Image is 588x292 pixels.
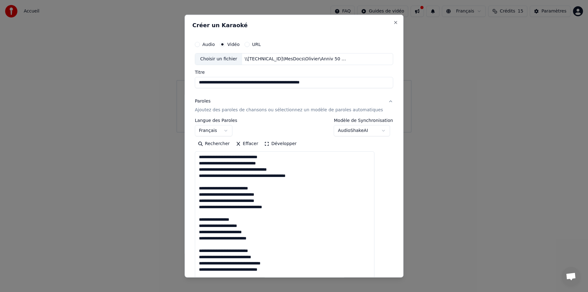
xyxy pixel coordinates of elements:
button: Rechercher [195,139,233,149]
label: Langue des Paroles [195,118,237,123]
button: Développer [261,139,300,149]
label: URL [252,42,261,47]
label: Audio [202,42,215,47]
div: \\[TECHNICAL_ID]\MesDocs\Olivier\Anniv 50 se\Au pays de Candy generique de la serie tele par [PER... [242,56,349,62]
div: Paroles [195,98,210,104]
p: Ajoutez des paroles de chansons ou sélectionnez un modèle de paroles automatiques [195,107,383,113]
button: ParolesAjoutez des paroles de chansons ou sélectionnez un modèle de paroles automatiques [195,93,393,118]
label: Titre [195,70,393,74]
div: Choisir un fichier [195,53,242,65]
label: Modèle de Synchronisation [334,118,393,123]
h2: Créer un Karaoké [192,23,396,28]
label: Vidéo [227,42,240,47]
button: Effacer [233,139,261,149]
